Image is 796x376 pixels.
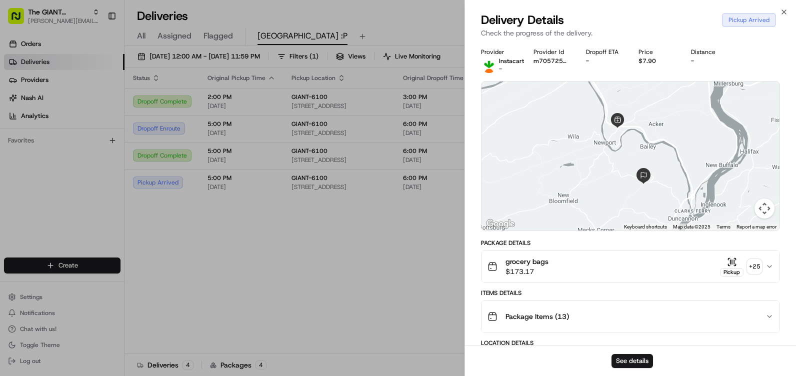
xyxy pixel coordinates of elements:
div: 📗 [10,146,18,154]
span: Map data ©2025 [673,224,710,229]
a: 📗Knowledge Base [6,141,80,159]
span: Pylon [99,169,121,177]
div: Pickup [720,268,743,276]
p: Check the progress of the delivery. [481,28,780,38]
button: m705725488 [533,57,570,65]
div: Package Details [481,239,780,247]
a: Powered byPylon [70,169,121,177]
span: Knowledge Base [20,145,76,155]
div: We're available if you need us! [34,105,126,113]
button: Pickup [720,257,743,276]
div: Start new chat [34,95,164,105]
a: Report a map error [736,224,776,229]
div: Price [638,48,675,56]
div: Dropoff ETA [586,48,622,56]
img: profile_instacart_ahold_partner.png [481,57,497,73]
div: 💻 [84,146,92,154]
button: Pickup+25 [720,257,761,276]
button: grocery bags$173.17Pickup+25 [481,250,779,282]
button: Start new chat [170,98,182,110]
div: - [586,57,622,65]
span: grocery bags [505,256,548,266]
div: Provider Id [533,48,570,56]
img: 1736555255976-a54dd68f-1ca7-489b-9aae-adbdc363a1c4 [10,95,28,113]
span: Package Items ( 13 ) [505,311,569,321]
span: $173.17 [505,266,548,276]
button: See details [611,354,653,368]
div: Items Details [481,289,780,297]
button: Map camera controls [754,198,774,218]
div: Distance [691,48,727,56]
input: Clear [26,64,165,75]
span: - [499,65,502,73]
span: API Documentation [94,145,160,155]
span: Instacart [499,57,524,65]
a: Terms (opens in new tab) [716,224,730,229]
a: Open this area in Google Maps (opens a new window) [484,217,517,230]
div: + 25 [747,259,761,273]
button: Keyboard shortcuts [624,223,667,230]
div: - [691,57,727,65]
span: Delivery Details [481,12,564,28]
img: Nash [10,10,30,30]
p: Welcome 👋 [10,40,182,56]
img: Google [484,217,517,230]
div: Provider [481,48,517,56]
a: 💻API Documentation [80,141,164,159]
button: Package Items (13) [481,300,779,332]
div: $7.90 [638,57,675,65]
div: Location Details [481,339,780,347]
